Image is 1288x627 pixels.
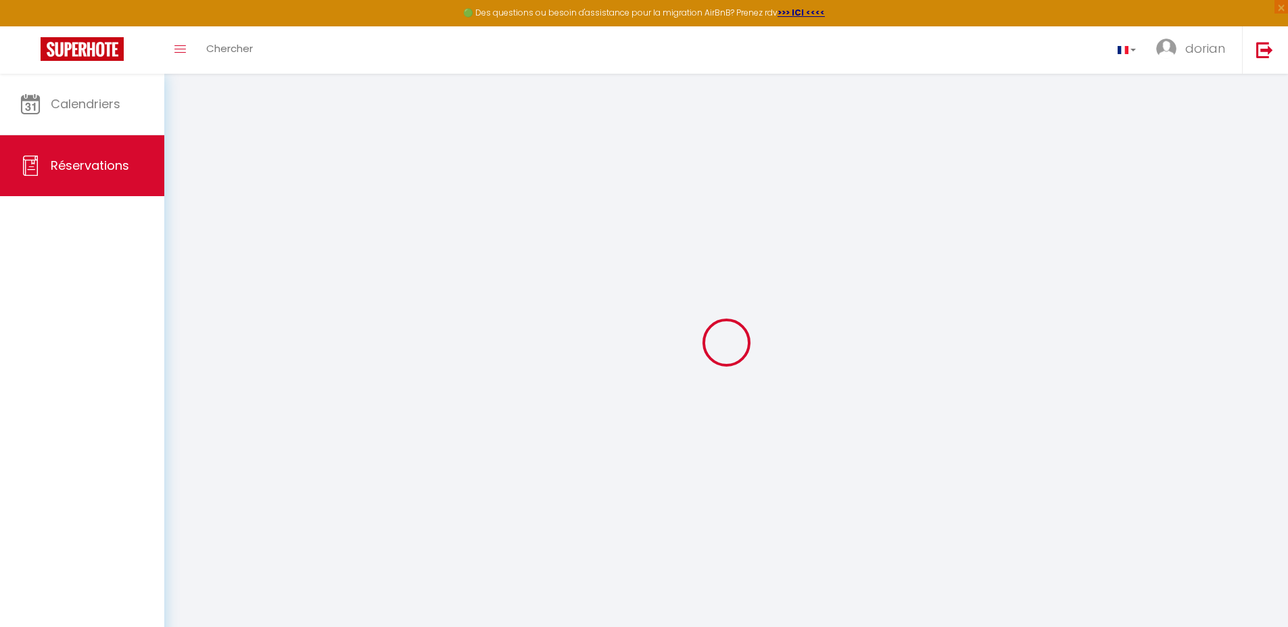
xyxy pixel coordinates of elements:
span: Chercher [206,41,253,55]
a: Chercher [196,26,263,74]
img: Super Booking [41,37,124,61]
span: Réservations [51,157,129,174]
img: ... [1156,39,1176,59]
img: logout [1256,41,1273,58]
span: Calendriers [51,95,120,112]
a: >>> ICI <<<< [778,7,825,18]
span: dorian [1185,40,1225,57]
a: ... dorian [1146,26,1242,74]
